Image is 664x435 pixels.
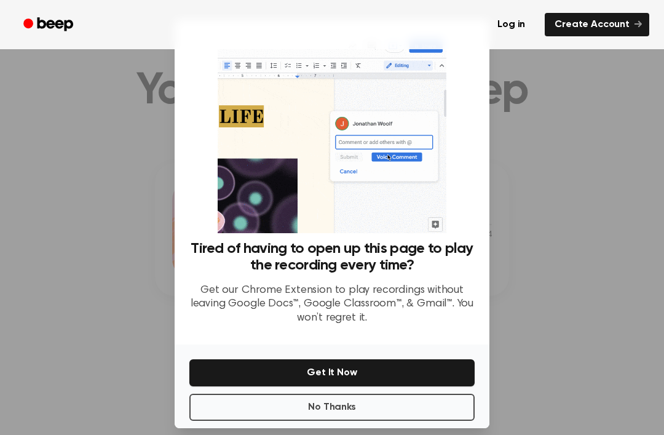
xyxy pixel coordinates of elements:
button: Get It Now [189,359,475,386]
a: Create Account [545,13,649,36]
img: Beep extension in action [218,34,446,233]
h3: Tired of having to open up this page to play the recording every time? [189,241,475,274]
a: Log in [485,10,537,39]
button: No Thanks [189,394,475,421]
p: Get our Chrome Extension to play recordings without leaving Google Docs™, Google Classroom™, & Gm... [189,284,475,325]
a: Beep [15,13,84,37]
